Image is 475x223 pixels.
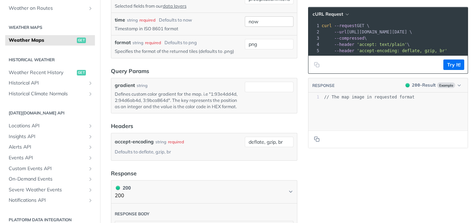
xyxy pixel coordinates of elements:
[5,89,95,99] a: Historical Climate NormalsShow subpages for Historical Climate Normals
[5,24,95,31] h2: Weather Maps
[88,176,93,182] button: Show subpages for On-Demand Events
[139,17,155,23] div: required
[9,154,86,161] span: Events API
[334,48,354,53] span: --header
[88,198,93,203] button: Show subpages for Notifications API
[357,48,447,53] span: 'accept-encoding: deflate, gzip, br'
[88,134,93,140] button: Show subpages for Insights API
[115,16,125,24] label: time
[5,78,95,88] a: Historical APIShow subpages for Historical API
[9,37,75,44] span: Weather Maps
[310,11,351,18] button: cURL Request
[111,122,133,130] div: Headers
[324,95,414,99] span: // The map image in requested format
[322,36,367,41] span: \
[88,187,93,193] button: Show subpages for Severe Weather Events
[5,195,95,206] a: Notifications APIShow subpages for Notifications API
[88,123,93,129] button: Show subpages for Locations API
[308,23,320,29] div: 1
[334,23,357,28] span: --request
[5,142,95,152] a: Alerts APIShow subpages for Alerts API
[308,41,320,48] div: 4
[322,23,332,28] span: curl
[313,11,343,17] span: cURL Request
[312,134,322,144] button: Copy to clipboard
[322,30,412,34] span: [URL][DOMAIN_NAME][DATE] \
[334,30,347,34] span: --url
[115,48,242,54] p: Specifies the format of the returned tiles (defaults to .png)
[9,165,86,172] span: Custom Events API
[111,169,137,177] div: Response
[9,90,86,97] span: Historical Climate Normals
[168,137,184,147] div: required
[5,35,95,46] a: Weather Mapsget
[115,192,131,200] p: 200
[88,144,93,150] button: Show subpages for Alerts API
[77,70,86,75] span: get
[288,189,293,194] svg: Chevron
[115,184,293,200] button: 200 200200
[312,82,335,89] button: RESPONSE
[308,94,319,100] div: 1
[334,42,354,47] span: --header
[5,3,95,14] a: Weather on RoutesShow subpages for Weather on Routes
[308,35,320,41] div: 3
[5,164,95,174] a: Custom Events APIShow subpages for Custom Events API
[115,184,131,192] div: 200
[115,82,135,89] label: gradient
[115,3,242,9] p: Selected fields from our
[9,186,86,193] span: Severe Weather Events
[155,137,166,147] div: string
[115,39,131,46] label: format
[163,3,186,9] a: data layers
[116,186,120,190] span: 200
[322,23,369,28] span: GET \
[322,42,410,47] span: \
[115,91,242,110] p: Defines custom color gradient for the map. i.e "1:93e4dd4d, 2:94d6ab4d, 3:9bca864d". The key repr...
[5,121,95,131] a: Locations APIShow subpages for Locations API
[5,153,95,163] a: Events APIShow subpages for Events API
[159,17,192,24] div: Defaults to now
[9,80,86,87] span: Historical API
[5,174,95,184] a: On-Demand EventsShow subpages for On-Demand Events
[405,83,410,87] span: 200
[312,59,322,70] button: Copy to clipboard
[115,211,150,217] div: Response body
[5,67,95,78] a: Weather Recent Historyget
[115,147,171,157] div: Defaults to deflate, gzip, br
[164,39,197,46] div: Defaults to png
[308,48,320,54] div: 5
[88,91,93,97] button: Show subpages for Historical Climate Normals
[5,185,95,195] a: Severe Weather EventsShow subpages for Severe Weather Events
[115,25,242,32] p: Timestamp in ISO 8601 format
[357,42,407,47] span: 'accept: text/plain'
[5,217,95,223] h2: Platform DATA integration
[9,144,86,151] span: Alerts API
[334,36,364,41] span: --compressed
[412,82,420,88] span: 200
[88,6,93,11] button: Show subpages for Weather on Routes
[77,38,86,43] span: get
[115,137,154,147] label: accept-encoding
[443,59,464,70] button: Try It!
[88,155,93,161] button: Show subpages for Events API
[9,5,86,12] span: Weather on Routes
[9,176,86,183] span: On-Demand Events
[145,40,161,46] div: required
[9,197,86,204] span: Notifications API
[402,82,464,89] button: 200200-ResultExample
[9,133,86,140] span: Insights API
[9,69,75,76] span: Weather Recent History
[5,132,95,142] a: Insights APIShow subpages for Insights API
[88,166,93,172] button: Show subpages for Custom Events API
[437,82,455,88] span: Example
[308,29,320,35] div: 2
[111,67,149,75] div: Query Params
[127,17,138,23] div: string
[88,80,93,86] button: Show subpages for Historical API
[137,82,147,89] div: string
[5,110,95,116] h2: [DATE][DOMAIN_NAME] API
[132,40,143,46] div: string
[412,82,436,89] div: - Result
[5,57,95,63] h2: Historical Weather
